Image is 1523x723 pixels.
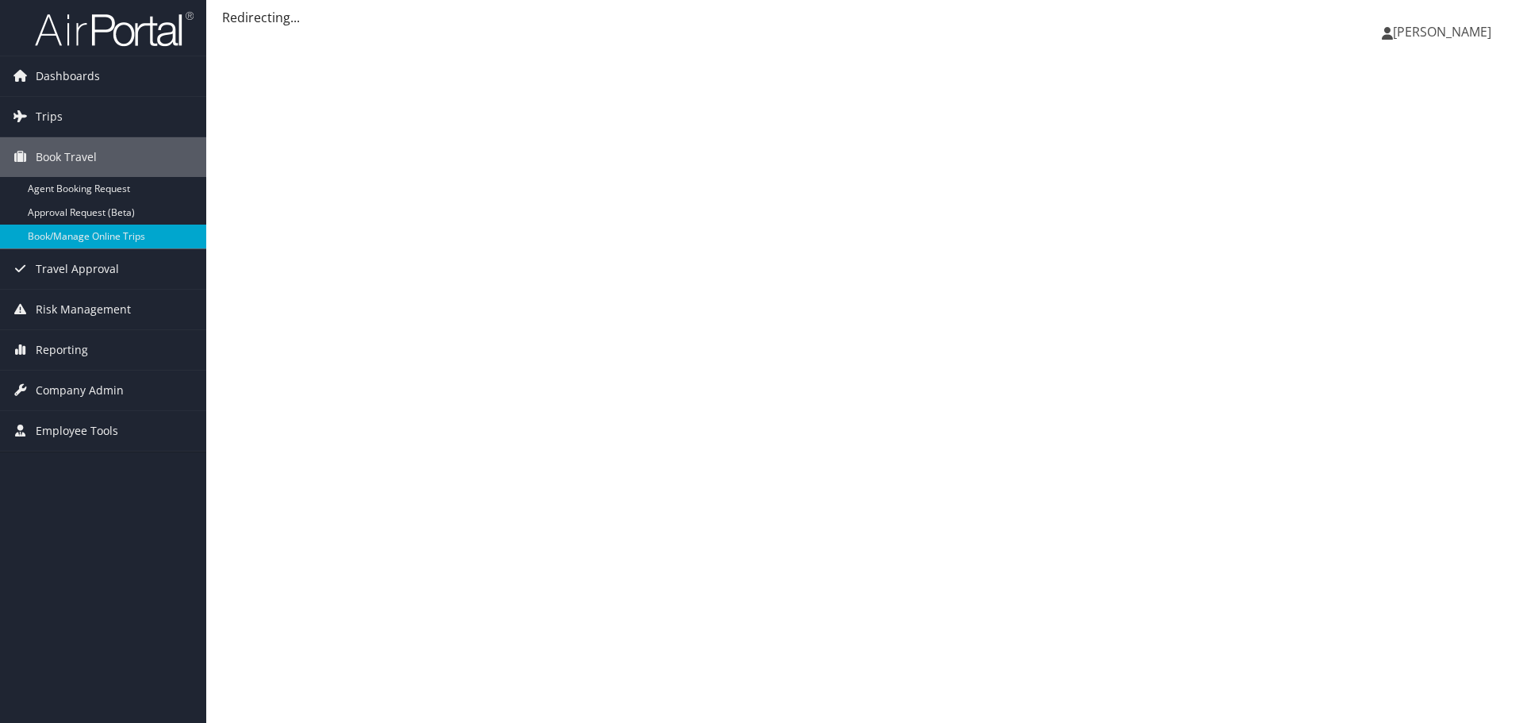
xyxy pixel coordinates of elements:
[1382,8,1507,56] a: [PERSON_NAME]
[36,137,97,177] span: Book Travel
[1393,23,1491,40] span: [PERSON_NAME]
[36,249,119,289] span: Travel Approval
[36,411,118,451] span: Employee Tools
[36,330,88,370] span: Reporting
[36,56,100,96] span: Dashboards
[35,10,194,48] img: airportal-logo.png
[36,97,63,137] span: Trips
[222,8,1507,27] div: Redirecting...
[36,290,131,329] span: Risk Management
[36,371,124,410] span: Company Admin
